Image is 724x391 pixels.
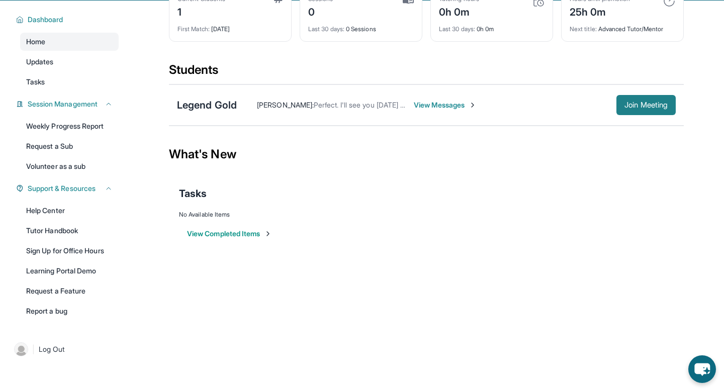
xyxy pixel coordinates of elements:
[20,33,119,51] a: Home
[469,101,477,109] img: Chevron-Right
[179,211,674,219] div: No Available Items
[26,57,54,67] span: Updates
[177,98,237,112] div: Legend Gold
[20,222,119,240] a: Tutor Handbook
[10,338,119,360] a: |Log Out
[177,19,283,33] div: [DATE]
[28,15,63,25] span: Dashboard
[624,102,668,108] span: Join Meeting
[439,19,545,33] div: 0h 0m
[28,183,96,193] span: Support & Resources
[570,3,630,19] div: 25h 0m
[20,73,119,91] a: Tasks
[187,229,272,239] button: View Completed Items
[14,342,28,356] img: user-img
[20,53,119,71] a: Updates
[308,3,333,19] div: 0
[257,101,314,109] span: [PERSON_NAME] :
[179,186,207,201] span: Tasks
[308,25,344,33] span: Last 30 days :
[688,355,716,383] button: chat-button
[169,132,684,176] div: What's New
[39,344,65,354] span: Log Out
[20,242,119,260] a: Sign Up for Office Hours
[439,25,475,33] span: Last 30 days :
[314,101,638,109] span: Perfect. I'll see you [DATE] 6:30 PM. Feel free to let me know if you have any question before th...
[414,100,477,110] span: View Messages
[570,19,675,33] div: Advanced Tutor/Mentor
[177,25,210,33] span: First Match :
[20,157,119,175] a: Volunteer as a sub
[28,99,98,109] span: Session Management
[20,202,119,220] a: Help Center
[24,183,113,193] button: Support & Resources
[169,62,684,84] div: Students
[177,3,225,19] div: 1
[308,19,414,33] div: 0 Sessions
[32,343,35,355] span: |
[26,37,45,47] span: Home
[20,282,119,300] a: Request a Feature
[20,262,119,280] a: Learning Portal Demo
[20,117,119,135] a: Weekly Progress Report
[26,77,45,87] span: Tasks
[439,3,479,19] div: 0h 0m
[570,25,597,33] span: Next title :
[20,137,119,155] a: Request a Sub
[20,302,119,320] a: Report a bug
[616,95,676,115] button: Join Meeting
[24,15,113,25] button: Dashboard
[24,99,113,109] button: Session Management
